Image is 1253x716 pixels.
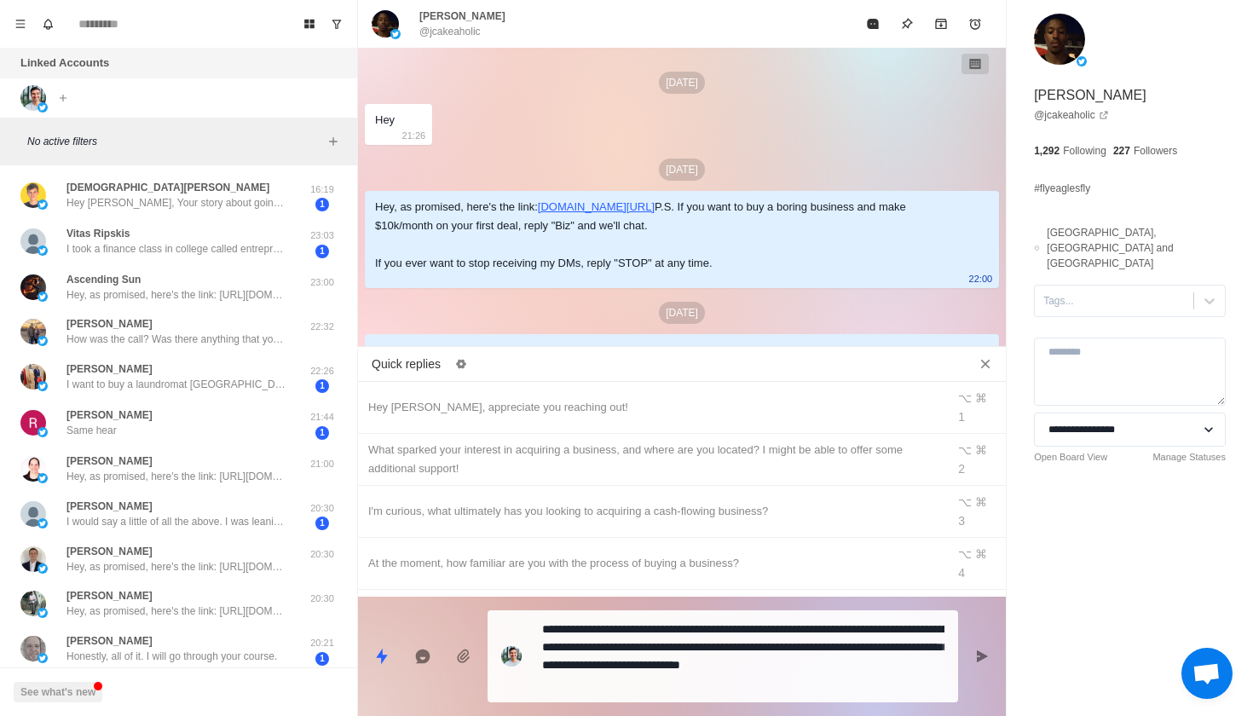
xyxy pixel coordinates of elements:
p: 21:44 [301,410,344,424]
p: Quick replies [372,355,441,373]
img: picture [38,518,48,528]
div: ⌥ ⌘ 3 [958,493,996,530]
p: 22:32 [301,320,344,334]
img: picture [38,381,48,391]
p: Followers [1134,143,1177,159]
p: 21:26 [402,126,426,145]
button: Add filters [323,131,344,152]
img: picture [1077,56,1087,66]
p: I would say a little of all the above. I was leaning more towards a power washing business houses... [66,514,288,529]
img: picture [38,292,48,302]
img: picture [38,102,48,113]
button: Edit quick replies [447,350,475,378]
a: @jcakeaholic [1034,107,1109,123]
span: 1 [315,379,329,393]
img: picture [38,653,48,663]
p: Hey, as promised, here's the link: [URL][DOMAIN_NAME] P.S.: If you want to buy a "boring" busines... [66,287,288,303]
img: picture [38,336,48,346]
img: picture [20,228,46,254]
button: Pin [890,7,924,41]
button: Reply with AI [406,639,440,673]
p: How was the call? Was there anything that you would like us to clarify, or do you have any additi... [66,332,288,347]
p: [PERSON_NAME] [66,361,153,377]
p: 227 [1113,143,1130,159]
p: [PERSON_NAME] [419,9,505,24]
p: [PERSON_NAME] [66,499,153,514]
img: picture [20,546,46,572]
span: 1 [315,245,329,258]
button: Add media [447,639,481,673]
p: [PERSON_NAME] [66,633,153,649]
p: #flyeaglesfly [1034,179,1090,198]
p: 16:19 [301,182,344,197]
div: Hey [375,111,395,130]
div: What sparked your interest in acquiring a business, and where are you located? I might be able to... [368,441,936,478]
p: 23:00 [301,275,344,290]
div: Hey, as promised, here's the link: P.S. If you want to buy a boring business and make $10k/month ... [375,198,961,273]
p: I want to buy a laundromat [GEOGRAPHIC_DATA] [GEOGRAPHIC_DATA] [66,377,288,392]
img: picture [390,29,401,39]
img: picture [38,427,48,437]
div: Hey [PERSON_NAME], appreciate you reaching out! [368,398,936,417]
p: 20:30 [301,501,344,516]
img: picture [20,636,46,661]
img: picture [20,364,46,390]
p: 20:30 [301,547,344,562]
img: picture [38,245,48,256]
button: Add reminder [958,7,992,41]
a: [DOMAIN_NAME][URL] [538,200,655,213]
p: [DATE] [659,159,705,181]
p: [GEOGRAPHIC_DATA], [GEOGRAPHIC_DATA] and [GEOGRAPHIC_DATA] [1047,225,1226,271]
p: 22:00 [969,269,993,288]
p: [DATE] [659,72,705,94]
p: 21:00 [301,457,344,471]
img: picture [1034,14,1085,65]
p: Vitas Ripskis [66,226,130,241]
span: 1 [315,198,329,211]
p: [PERSON_NAME] [66,453,153,469]
p: Following [1063,143,1106,159]
a: Open Board View [1034,450,1107,465]
p: Hey, as promised, here's the link: [URL][DOMAIN_NAME] P.S.: If you want to buy a "boring" busines... [66,469,288,484]
img: picture [20,591,46,616]
div: What sparked your interest in acquiring a business, and where are you located? I might be able to... [375,341,961,378]
p: No active filters [27,134,323,149]
p: Hey [PERSON_NAME], Your story about going from $5k to running multiple businesses is amazing. Tha... [66,195,288,211]
img: picture [38,199,48,210]
p: 1,292 [1034,143,1060,159]
p: Same hear [66,423,117,438]
div: ⌥ ⌘ 2 [958,441,996,478]
img: picture [20,274,46,300]
button: Show unread conversations [323,10,350,38]
button: Send message [965,639,999,673]
p: [DEMOGRAPHIC_DATA][PERSON_NAME] [66,180,269,195]
p: [PERSON_NAME] [66,588,153,603]
img: picture [20,410,46,436]
p: 23:03 [301,228,344,243]
div: At the moment, how familiar are you with the process of buying a business? [368,554,936,573]
p: Hey, as promised, here's the link: [URL][DOMAIN_NAME] P.S.: If you want to buy a "boring" busines... [66,603,288,619]
button: Mark as read [856,7,890,41]
p: [PERSON_NAME] [66,544,153,559]
p: I took a finance class in college called entrepreneurial finance. It was about buying businesses.... [66,241,288,257]
p: [PERSON_NAME] [1034,85,1146,106]
p: 20:21 [301,636,344,650]
button: See what's new [14,682,102,702]
p: Ascending Sun [66,272,141,287]
p: 20:30 [301,592,344,606]
img: picture [20,456,46,482]
img: picture [372,10,399,38]
p: [PERSON_NAME] [66,407,153,423]
a: Manage Statuses [1152,450,1226,465]
div: ⌥ ⌘ 4 [958,545,996,582]
p: Hey, as promised, here's the link: [URL][DOMAIN_NAME] P.S.: If you want to buy a "boring" busines... [66,559,288,575]
p: @jcakeaholic [419,24,481,39]
button: Archive [924,7,958,41]
span: 1 [315,517,329,530]
div: Open chat [1181,648,1233,699]
img: picture [20,319,46,344]
img: picture [20,501,46,527]
img: picture [38,608,48,618]
span: 1 [315,652,329,666]
img: picture [20,85,46,111]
